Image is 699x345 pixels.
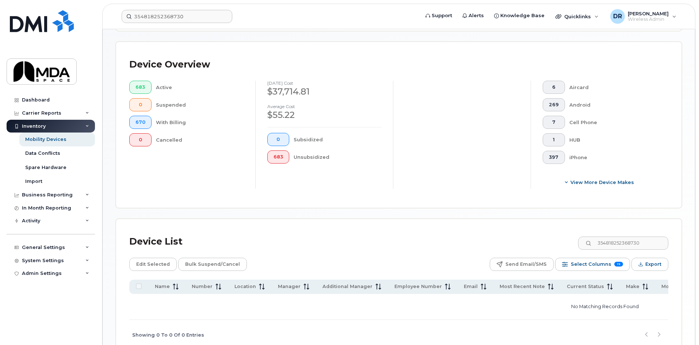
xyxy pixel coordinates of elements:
div: Danielle Robertson [605,9,681,24]
div: Unsubsidized [294,150,382,164]
span: 683 [274,154,283,160]
span: Wireless Admin [628,16,669,22]
div: iPhone [569,151,657,164]
input: Find something... [122,10,232,23]
span: Edit Selected [136,259,170,270]
button: 0 [129,133,152,146]
div: Android [569,98,657,111]
span: 19 [614,262,623,267]
button: Edit Selected [129,258,177,271]
span: 683 [135,84,145,90]
button: Send Email/SMS [490,258,554,271]
button: 397 [543,151,565,164]
span: Name [155,283,170,290]
span: Send Email/SMS [505,259,547,270]
input: Search Device List ... [578,237,668,250]
button: 6 [543,81,565,94]
span: DR [613,12,622,21]
span: Export [645,259,661,270]
span: 269 [549,102,559,108]
span: Email [464,283,478,290]
button: Bulk Suspend/Cancel [178,258,247,271]
span: Quicklinks [564,14,591,19]
span: Select Columns [571,259,611,270]
span: 670 [135,119,145,125]
span: Most Recent Note [500,283,545,290]
span: Knowledge Base [500,12,545,19]
div: Cell Phone [569,116,657,129]
span: 1 [549,137,559,143]
button: 0 [267,133,289,146]
button: Export [631,258,668,271]
span: Alerts [469,12,484,19]
div: Aircard [569,81,657,94]
h4: [DATE] cost [267,81,381,85]
span: 0 [274,137,283,142]
div: Subsidized [294,133,382,146]
span: [PERSON_NAME] [628,11,669,16]
button: 683 [129,81,152,94]
div: With Billing [156,116,244,129]
div: $37,714.81 [267,85,381,98]
span: Make [626,283,639,290]
button: 7 [543,116,565,129]
span: Employee Number [394,283,442,290]
span: Current Status [567,283,604,290]
a: Support [420,8,457,23]
a: Knowledge Base [489,8,550,23]
div: Suspended [156,98,244,111]
span: 0 [135,137,145,143]
button: Select Columns 19 [555,258,630,271]
span: Showing 0 To 0 Of 0 Entries [132,330,204,341]
iframe: Messenger Launcher [667,313,694,340]
span: View More Device Makes [570,179,634,186]
button: 269 [543,98,565,111]
a: Alerts [457,8,489,23]
span: Bulk Suspend/Cancel [185,259,240,270]
div: Quicklinks [550,9,604,24]
span: Model [661,283,677,290]
span: 6 [549,84,559,90]
div: Cancelled [156,133,244,146]
span: Number [192,283,213,290]
div: Device Overview [129,55,210,74]
button: 670 [129,116,152,129]
button: 683 [267,150,289,164]
span: 0 [135,102,145,108]
button: 0 [129,98,152,111]
span: Manager [278,283,301,290]
button: View More Device Makes [543,176,657,189]
span: Additional Manager [322,283,373,290]
div: $55.22 [267,109,381,121]
span: Support [432,12,452,19]
span: Location [234,283,256,290]
span: 397 [549,154,559,160]
div: Device List [129,232,183,251]
span: 7 [549,119,559,125]
div: Active [156,81,244,94]
button: 1 [543,133,565,146]
h4: Average cost [267,104,381,109]
div: HUB [569,133,657,146]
